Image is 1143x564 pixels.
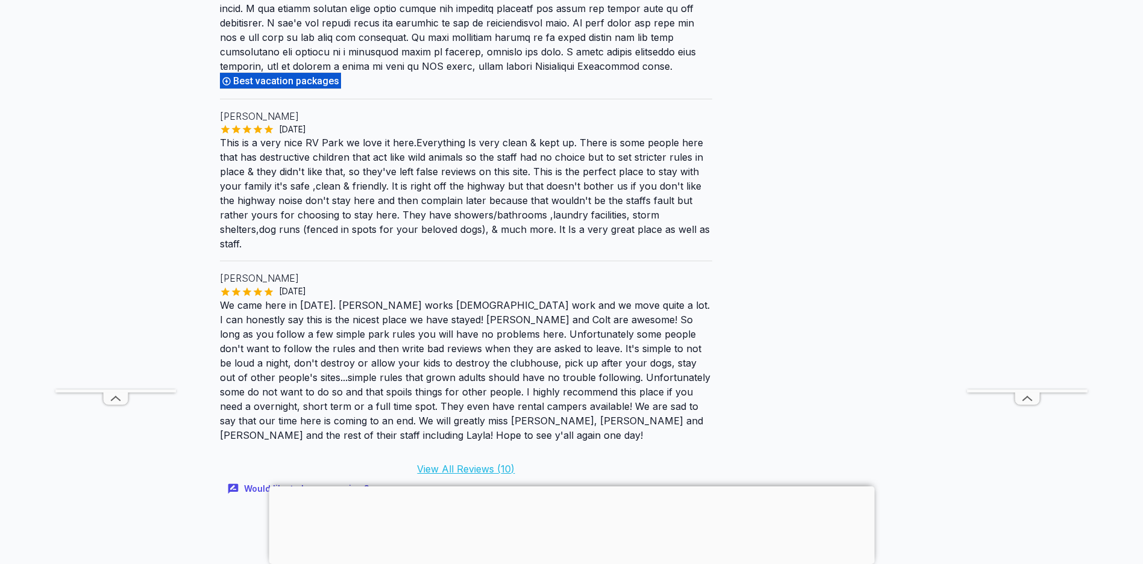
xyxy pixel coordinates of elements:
p: This is a very nice RV Park we love it here.Everything Is very clean & kept up. There is some peo... [220,135,713,251]
iframe: Advertisement [967,28,1088,389]
iframe: Advertisement [55,28,176,389]
p: We came here in [DATE]. [PERSON_NAME] works [DEMOGRAPHIC_DATA] work and we move quite a lot. I ca... [220,298,713,442]
h2: Near By Parks [210,511,933,540]
a: View All Reviews (10) [417,463,515,475]
span: [DATE] [274,123,311,135]
div: Best vacation packages [220,72,341,89]
iframe: Advertisement [269,486,874,561]
span: [DATE] [274,285,311,297]
span: Best vacation packages [233,75,343,87]
p: [PERSON_NAME] [220,271,713,285]
button: Would like to leave a review? [220,476,378,502]
p: [PERSON_NAME] [220,109,713,123]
